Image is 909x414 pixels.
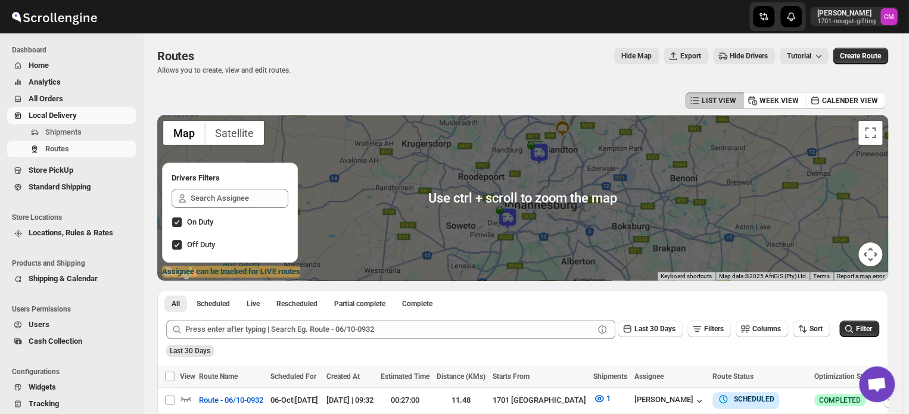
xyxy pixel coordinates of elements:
[164,295,187,312] button: All routes
[7,316,136,333] button: Users
[634,372,664,381] span: Assignee
[880,8,897,25] span: Cleo Moyo
[192,391,270,410] button: Route - 06/10-0932
[12,304,137,314] span: Users Permissions
[780,48,828,64] button: Tutorial
[817,18,876,25] p: 1701-nougat-gifting
[7,333,136,350] button: Cash Collection
[822,96,878,105] span: CALENDER VIEW
[7,91,136,107] button: All Orders
[717,393,774,405] button: SCHEDULED
[819,396,861,405] span: COMPLETED
[704,325,724,333] span: Filters
[29,337,82,345] span: Cash Collection
[29,182,91,191] span: Standard Shipping
[621,51,652,61] span: Hide Map
[199,372,238,381] span: Route Name
[805,92,885,109] button: CALENDER VIEW
[191,189,288,208] input: Search Assignee
[205,121,264,145] button: Show satellite imagery
[162,266,300,278] label: Assignee can be tracked for LIVE routes
[634,325,675,333] span: Last 30 Days
[170,347,210,355] span: Last 30 Days
[614,48,659,64] button: Map action label
[199,394,263,406] span: Route - 06/10-0932
[837,273,885,279] a: Report a map error
[10,2,99,32] img: ScrollEngine
[839,320,879,337] button: Filter
[858,242,882,266] button: Map camera controls
[606,394,611,403] span: 1
[437,394,485,406] div: 11.48
[743,92,806,109] button: WEEK VIEW
[29,320,49,329] span: Users
[187,217,213,226] span: On Duty
[160,265,200,281] a: Open this area in Google Maps (opens a new window)
[197,299,230,309] span: Scheduled
[29,382,56,391] span: Widgets
[7,225,136,241] button: Locations, Rules & Rates
[840,51,881,61] span: Create Route
[45,144,69,153] span: Routes
[618,320,683,337] button: Last 30 Days
[437,372,485,381] span: Distance (KMs)
[759,96,799,105] span: WEEK VIEW
[833,48,888,64] button: Create Route
[712,372,754,381] span: Route Status
[12,367,137,376] span: Configurations
[687,320,731,337] button: Filters
[247,299,260,309] span: Live
[381,394,429,406] div: 00:27:00
[334,299,385,309] span: Partial complete
[160,265,200,281] img: Google
[810,7,898,26] button: User menu
[12,259,137,268] span: Products and Shipping
[12,45,137,55] span: Dashboard
[7,124,136,141] button: Shipments
[634,395,705,407] button: [PERSON_NAME]
[730,51,768,61] span: Hide Drivers
[29,111,77,120] span: Local Delivery
[185,320,594,339] input: Press enter after typing | Search Eg. Route - 06/10-0932
[326,372,360,381] span: Created At
[752,325,781,333] span: Columns
[593,372,627,381] span: Shipments
[493,372,530,381] span: Starts From
[187,240,215,249] span: Off Duty
[29,399,59,408] span: Tracking
[270,396,318,404] span: 06-Oct | [DATE]
[884,13,894,21] text: CM
[734,395,774,403] b: SCHEDULED
[172,299,180,309] span: All
[29,228,113,237] span: Locations, Rules & Rates
[402,299,432,309] span: Complete
[817,8,876,18] p: [PERSON_NAME]
[719,273,806,279] span: Map data ©2025 AfriGIS (Pty) Ltd
[7,74,136,91] button: Analytics
[7,141,136,157] button: Routes
[7,57,136,74] button: Home
[7,270,136,287] button: Shipping & Calendar
[45,127,82,136] span: Shipments
[29,166,73,175] span: Store PickUp
[813,273,830,279] a: Terms (opens in new tab)
[856,325,872,333] span: Filter
[381,372,429,381] span: Estimated Time
[859,366,895,402] div: Open chat
[29,94,63,103] span: All Orders
[157,66,291,75] p: Allows you to create, view and edit routes.
[270,372,316,381] span: Scheduled For
[29,61,49,70] span: Home
[664,48,708,64] button: Export
[180,372,195,381] span: View
[661,272,712,281] button: Keyboard shortcuts
[7,396,136,412] button: Tracking
[493,394,586,406] div: 1701 [GEOGRAPHIC_DATA]
[814,372,877,381] span: Optimization Status
[685,92,743,109] button: LIST VIEW
[163,121,205,145] button: Show street map
[713,48,775,64] button: Hide Drivers
[736,320,788,337] button: Columns
[276,299,317,309] span: Rescheduled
